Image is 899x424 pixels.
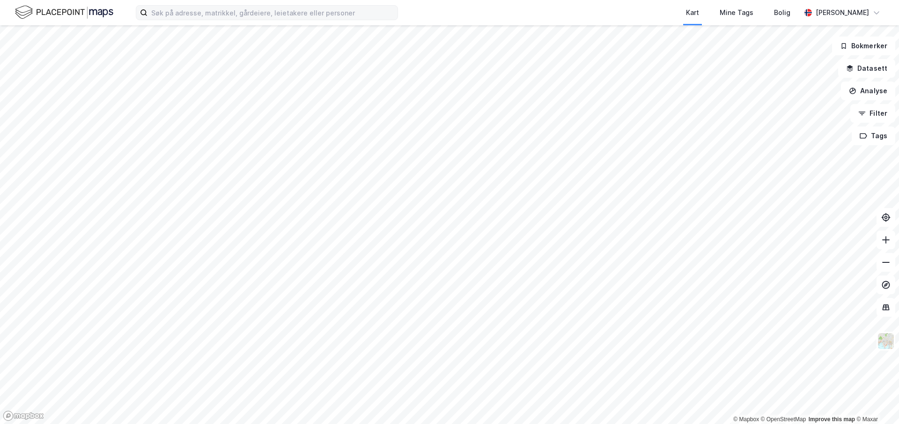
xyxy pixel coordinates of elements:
div: Mine Tags [720,7,753,18]
div: Bolig [774,7,790,18]
input: Søk på adresse, matrikkel, gårdeiere, leietakere eller personer [147,6,398,20]
iframe: Chat Widget [852,379,899,424]
div: [PERSON_NAME] [816,7,869,18]
img: logo.f888ab2527a4732fd821a326f86c7f29.svg [15,4,113,21]
div: Kontrollprogram for chat [852,379,899,424]
div: Kart [686,7,699,18]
